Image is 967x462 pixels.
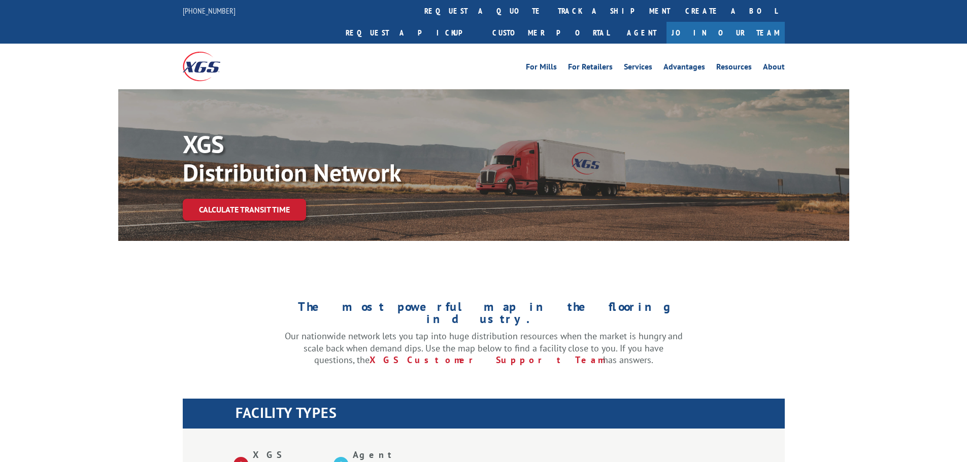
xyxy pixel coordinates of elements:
[285,330,683,366] p: Our nationwide network lets you tap into huge distribution resources when the market is hungry an...
[370,354,603,366] a: XGS Customer Support Team
[338,22,485,44] a: Request a pickup
[716,63,752,74] a: Resources
[183,199,306,221] a: Calculate transit time
[183,6,236,16] a: [PHONE_NUMBER]
[568,63,613,74] a: For Retailers
[485,22,617,44] a: Customer Portal
[617,22,666,44] a: Agent
[526,63,557,74] a: For Mills
[183,130,487,187] p: XGS Distribution Network
[285,301,683,330] h1: The most powerful map in the flooring industry.
[624,63,652,74] a: Services
[663,63,705,74] a: Advantages
[236,406,785,425] h1: FACILITY TYPES
[763,63,785,74] a: About
[666,22,785,44] a: Join Our Team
